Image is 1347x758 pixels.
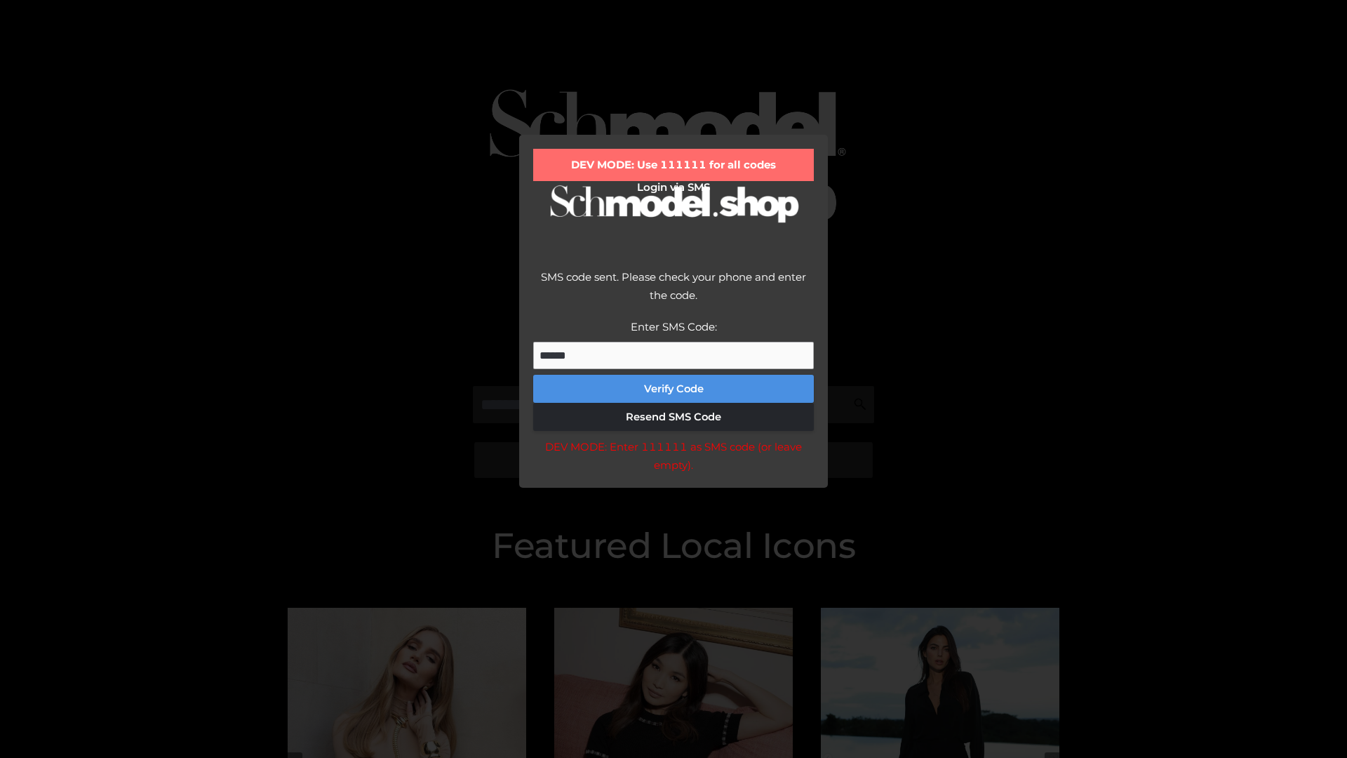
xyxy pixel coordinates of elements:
[533,375,814,403] button: Verify Code
[533,181,814,194] h2: Login via SMS
[631,320,717,333] label: Enter SMS Code:
[533,403,814,431] button: Resend SMS Code
[533,149,814,181] div: DEV MODE: Use 111111 for all codes
[533,268,814,318] div: SMS code sent. Please check your phone and enter the code.
[533,438,814,474] div: DEV MODE: Enter 111111 as SMS code (or leave empty).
